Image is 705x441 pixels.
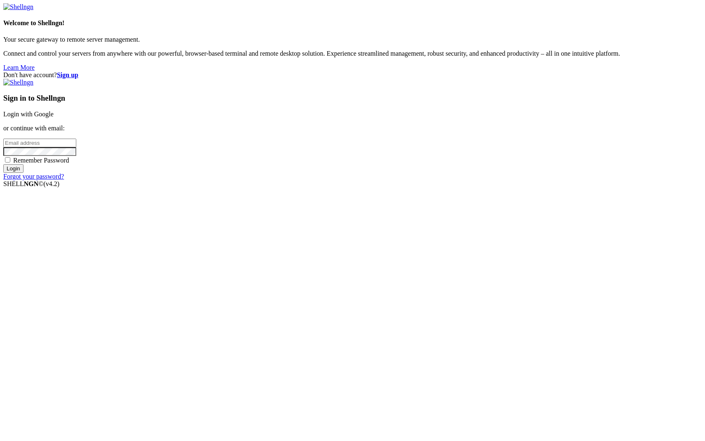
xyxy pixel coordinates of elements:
[3,94,702,103] h3: Sign in to Shellngn
[44,180,60,187] span: 4.2.0
[3,50,702,57] p: Connect and control your servers from anywhere with our powerful, browser-based terminal and remo...
[24,180,39,187] b: NGN
[57,71,78,78] a: Sign up
[3,36,702,43] p: Your secure gateway to remote server management.
[3,3,33,11] img: Shellngn
[5,157,10,163] input: Remember Password
[3,180,59,187] span: SHELL ©
[3,64,35,71] a: Learn More
[3,173,64,180] a: Forgot your password?
[3,79,33,86] img: Shellngn
[3,111,54,118] a: Login with Google
[3,125,702,132] p: or continue with email:
[3,164,23,173] input: Login
[3,19,702,27] h4: Welcome to Shellngn!
[13,157,69,164] span: Remember Password
[3,71,702,79] div: Don't have account?
[3,139,76,147] input: Email address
